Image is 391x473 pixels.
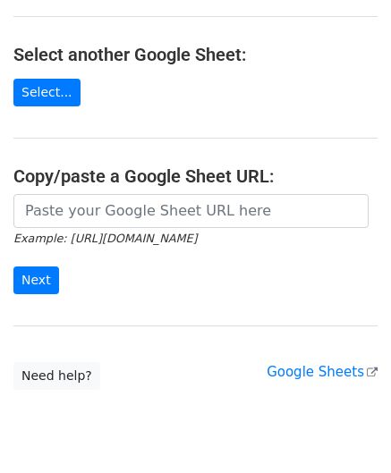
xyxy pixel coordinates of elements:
[13,79,81,106] a: Select...
[302,387,391,473] iframe: Chat Widget
[13,165,378,187] h4: Copy/paste a Google Sheet URL:
[267,364,378,380] a: Google Sheets
[13,232,197,245] small: Example: [URL][DOMAIN_NAME]
[13,44,378,65] h4: Select another Google Sheet:
[13,266,59,294] input: Next
[13,362,100,390] a: Need help?
[13,194,369,228] input: Paste your Google Sheet URL here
